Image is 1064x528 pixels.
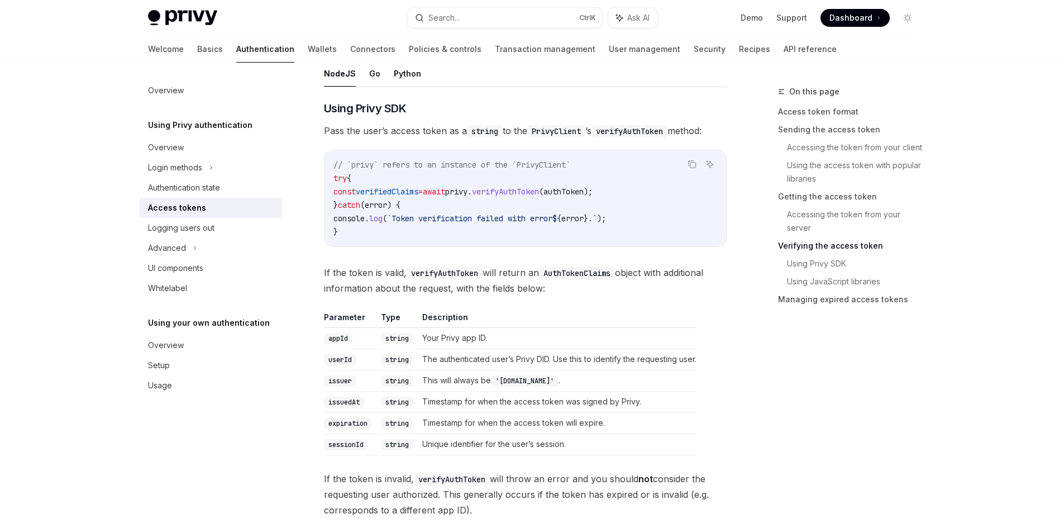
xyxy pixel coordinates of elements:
[148,10,217,26] img: light logo
[236,36,294,63] a: Authentication
[369,213,383,223] span: log
[324,397,364,408] code: issuedAt
[539,267,615,279] code: AuthTokenClaims
[394,60,421,87] button: Python
[418,327,696,349] td: Your Privy app ID.
[333,200,338,210] span: }
[139,218,282,238] a: Logging users out
[685,157,699,172] button: Copy the contents from the code block
[627,12,650,23] span: Ask AI
[139,178,282,198] a: Authentication state
[148,201,206,215] div: Access tokens
[324,439,368,450] code: sessionId
[139,335,282,355] a: Overview
[148,359,170,372] div: Setup
[333,227,338,237] span: }
[324,471,727,518] span: If the token is invalid, will throw an error and you should consider the requesting user authoriz...
[376,312,418,328] th: Type
[308,36,337,63] a: Wallets
[552,213,561,223] span: ${
[381,439,413,450] code: string
[418,187,423,197] span: =
[539,187,543,197] span: (
[491,375,559,387] code: '[DOMAIN_NAME]'
[350,36,395,63] a: Connectors
[338,200,360,210] span: catch
[148,161,202,174] div: Login methods
[829,12,872,23] span: Dashboard
[739,36,770,63] a: Recipes
[778,291,925,308] a: Managing expired access tokens
[383,213,387,223] span: (
[414,473,490,486] code: verifyAuthToken
[365,200,387,210] span: error
[787,273,925,291] a: Using JavaScript libraries
[588,213,597,223] span: .`
[445,187,467,197] span: privy
[139,198,282,218] a: Access tokens
[197,36,223,63] a: Basics
[899,9,917,27] button: Toggle dark mode
[561,213,584,223] span: error
[584,187,593,197] span: );
[360,200,365,210] span: (
[741,12,763,23] a: Demo
[591,125,667,137] code: verifyAuthToken
[418,370,696,391] td: This will always be .
[428,11,460,25] div: Search...
[333,160,570,170] span: // `privy` refers to an instance of the `PrivyClient`
[148,282,187,295] div: Whitelabel
[148,141,184,154] div: Overview
[423,187,445,197] span: await
[356,187,418,197] span: verifiedClaims
[324,265,727,296] span: If the token is valid, will return an object with additional information about the request, with ...
[694,36,726,63] a: Security
[387,213,552,223] span: `Token verification failed with error
[324,312,376,328] th: Parameter
[324,375,356,387] code: issuer
[784,36,837,63] a: API reference
[387,200,400,210] span: ) {
[638,473,653,484] strong: not
[527,125,585,137] code: PrivyClient
[407,267,483,279] code: verifyAuthToken
[139,258,282,278] a: UI components
[703,157,717,172] button: Ask AI
[369,60,380,87] button: Go
[148,84,184,97] div: Overview
[418,312,696,328] th: Description
[418,391,696,412] td: Timestamp for when the access token was signed by Privy.
[495,36,595,63] a: Transaction management
[365,213,369,223] span: .
[787,139,925,156] a: Accessing the token from your client
[381,375,413,387] code: string
[579,13,596,22] span: Ctrl K
[324,123,727,139] span: Pass the user’s access token as a to the ’s method:
[778,121,925,139] a: Sending the access token
[381,418,413,429] code: string
[148,241,186,255] div: Advanced
[139,355,282,375] a: Setup
[148,221,214,235] div: Logging users out
[418,349,696,370] td: The authenticated user’s Privy DID. Use this to identify the requesting user.
[333,187,356,197] span: const
[148,261,203,275] div: UI components
[472,187,539,197] span: verifyAuthToken
[381,333,413,344] code: string
[148,36,184,63] a: Welcome
[609,36,680,63] a: User management
[418,412,696,434] td: Timestamp for when the access token will expire.
[324,418,372,429] code: expiration
[139,278,282,298] a: Whitelabel
[381,397,413,408] code: string
[820,9,890,27] a: Dashboard
[347,173,351,183] span: {
[778,237,925,255] a: Verifying the access token
[333,173,347,183] span: try
[324,354,356,365] code: userId
[584,213,588,223] span: }
[148,339,184,352] div: Overview
[324,101,407,116] span: Using Privy SDK
[148,316,270,330] h5: Using your own authentication
[409,36,481,63] a: Policies & controls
